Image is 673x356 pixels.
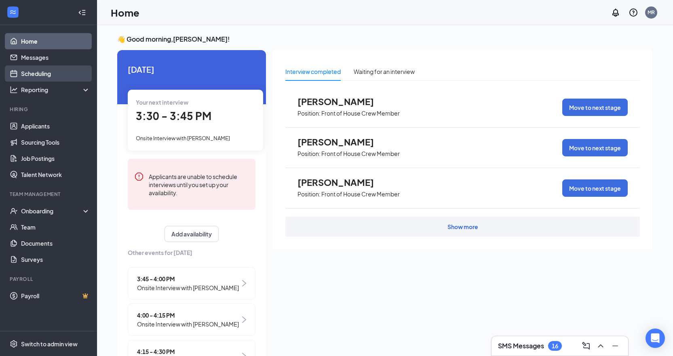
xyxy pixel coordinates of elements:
h1: Home [111,6,139,19]
svg: Notifications [611,8,620,17]
div: Waiting for an interview [354,67,415,76]
a: Applicants [21,118,90,134]
a: Scheduling [21,65,90,82]
svg: ComposeMessage [581,341,591,351]
button: Add availability [165,226,219,242]
svg: Settings [10,340,18,348]
svg: Error [134,172,144,181]
p: Front of House Crew Member [321,110,400,117]
svg: QuestionInfo [629,8,638,17]
button: Move to next stage [562,99,628,116]
a: Sourcing Tools [21,134,90,150]
svg: Minimize [610,341,620,351]
svg: Analysis [10,86,18,94]
span: 4:00 - 4:15 PM [137,311,239,320]
span: 3:45 - 4:00 PM [137,274,239,283]
a: Talent Network [21,166,90,183]
p: Position: [297,150,321,158]
p: Front of House Crew Member [321,150,400,158]
h3: 👋 Good morning, [PERSON_NAME] ! [117,35,653,44]
div: Team Management [10,191,89,198]
div: Interview completed [285,67,341,76]
div: Payroll [10,276,89,282]
span: [PERSON_NAME] [297,96,386,107]
p: Position: [297,190,321,198]
svg: WorkstreamLogo [9,8,17,16]
a: Documents [21,235,90,251]
button: Move to next stage [562,179,628,197]
span: [DATE] [128,63,255,76]
a: Home [21,33,90,49]
button: ChevronUp [594,339,607,352]
button: Minimize [609,339,622,352]
p: Position: [297,110,321,117]
div: 16 [552,343,558,350]
h3: SMS Messages [498,341,544,350]
svg: ChevronUp [596,341,605,351]
span: Other events for [DATE] [128,248,255,257]
div: Applicants are unable to schedule interviews until you set up your availability. [149,172,249,197]
div: Onboarding [21,207,83,215]
a: Job Postings [21,150,90,166]
button: Move to next stage [562,139,628,156]
div: Switch to admin view [21,340,78,348]
div: Hiring [10,106,89,113]
p: Front of House Crew Member [321,190,400,198]
div: Open Intercom Messenger [646,329,665,348]
button: ComposeMessage [580,339,593,352]
svg: UserCheck [10,207,18,215]
span: Onsite Interview with [PERSON_NAME] [136,135,230,141]
span: [PERSON_NAME] [297,177,386,187]
a: Messages [21,49,90,65]
a: Team [21,219,90,235]
span: 3:30 - 3:45 PM [136,109,211,122]
div: Reporting [21,86,91,94]
div: Show more [447,223,478,231]
span: [PERSON_NAME] [297,137,386,147]
span: Your next interview [136,99,188,106]
svg: Collapse [78,8,86,17]
span: Onsite Interview with [PERSON_NAME] [137,283,239,292]
a: PayrollCrown [21,288,90,304]
a: Surveys [21,251,90,268]
span: Onsite Interview with [PERSON_NAME] [137,320,239,329]
span: 4:15 - 4:30 PM [137,347,239,356]
div: MR [648,9,655,16]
